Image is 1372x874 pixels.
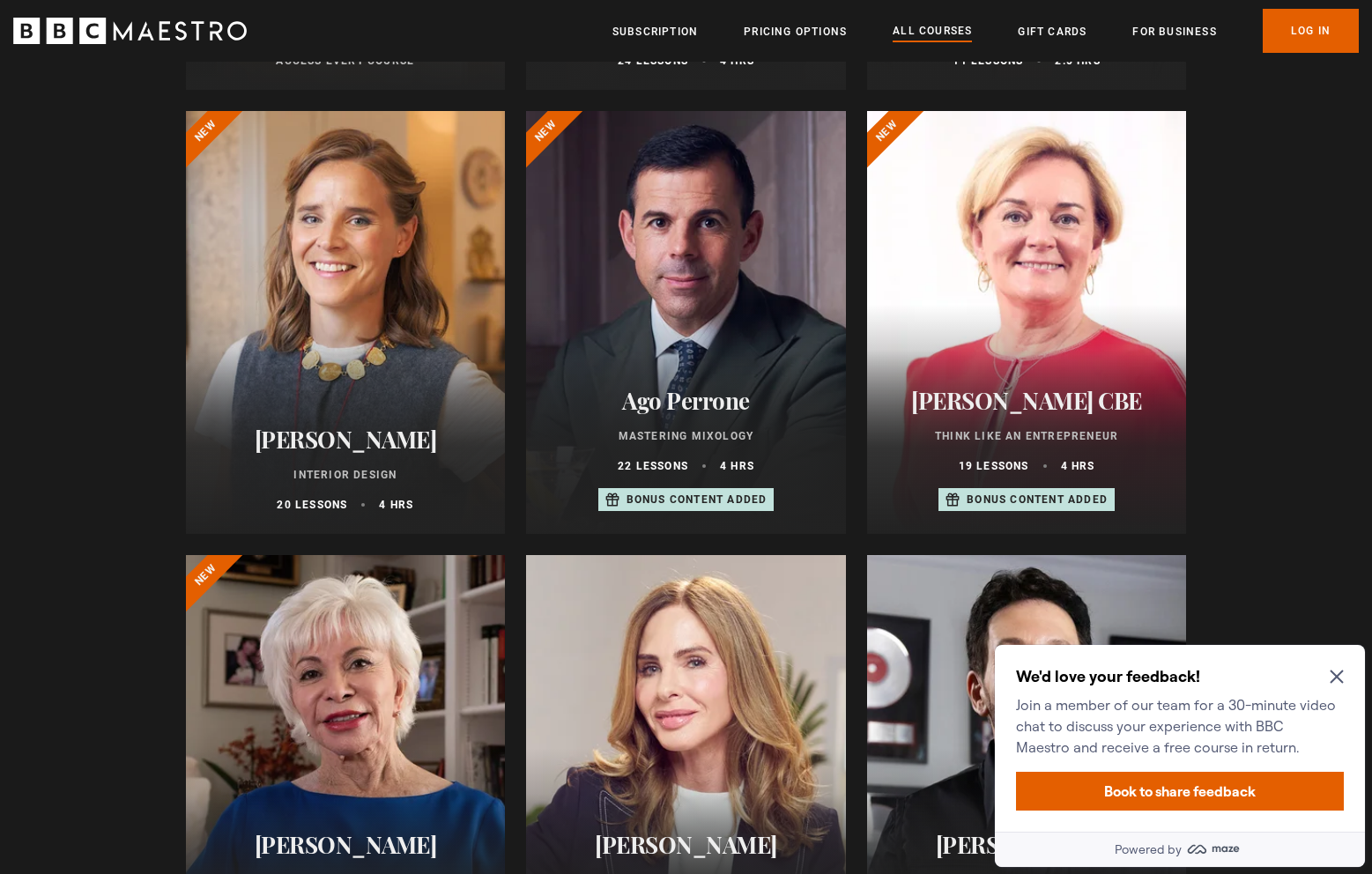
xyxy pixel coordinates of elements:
[28,28,349,49] h2: We'd love your feedback!
[618,458,688,474] p: 22 lessons
[1061,458,1095,474] p: 4 hrs
[207,467,485,483] p: Interior Design
[888,428,1166,444] p: Think Like an Entrepreneur
[888,831,1166,858] h2: [PERSON_NAME]
[277,497,347,513] p: 20 lessons
[547,428,825,444] p: Mastering Mixology
[547,387,825,414] h2: Ago Perrone
[207,831,485,858] h2: [PERSON_NAME]
[207,426,485,453] h2: [PERSON_NAME]
[379,497,413,513] p: 4 hrs
[612,23,698,41] a: Subscription
[342,32,356,46] button: Close Maze Prompt
[547,831,825,858] h2: [PERSON_NAME]
[744,23,847,41] a: Pricing Options
[7,194,377,229] a: Powered by maze
[720,458,754,474] p: 4 hrs
[1263,9,1359,53] a: Log In
[526,111,846,534] a: Ago Perrone Mastering Mixology 22 lessons 4 hrs Bonus content added New
[28,56,349,120] p: Join a member of our team for a 30-minute video chat to discuss your experience with BBC Maestro ...
[627,492,768,507] p: Bonus content added
[1132,23,1216,41] a: For business
[28,134,356,173] button: Book to share feedback
[612,9,1359,53] nav: Primary
[867,111,1187,534] a: [PERSON_NAME] CBE Think Like an Entrepreneur 19 lessons 4 hrs Bonus content added New
[967,492,1108,507] p: Bonus content added
[893,22,972,41] a: All Courses
[959,458,1029,474] p: 19 lessons
[7,7,377,229] div: Optional study invitation
[186,111,506,534] a: [PERSON_NAME] Interior Design 20 lessons 4 hrs New
[888,387,1166,414] h2: [PERSON_NAME] CBE
[1018,23,1086,41] a: Gift Cards
[13,18,247,44] svg: BBC Maestro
